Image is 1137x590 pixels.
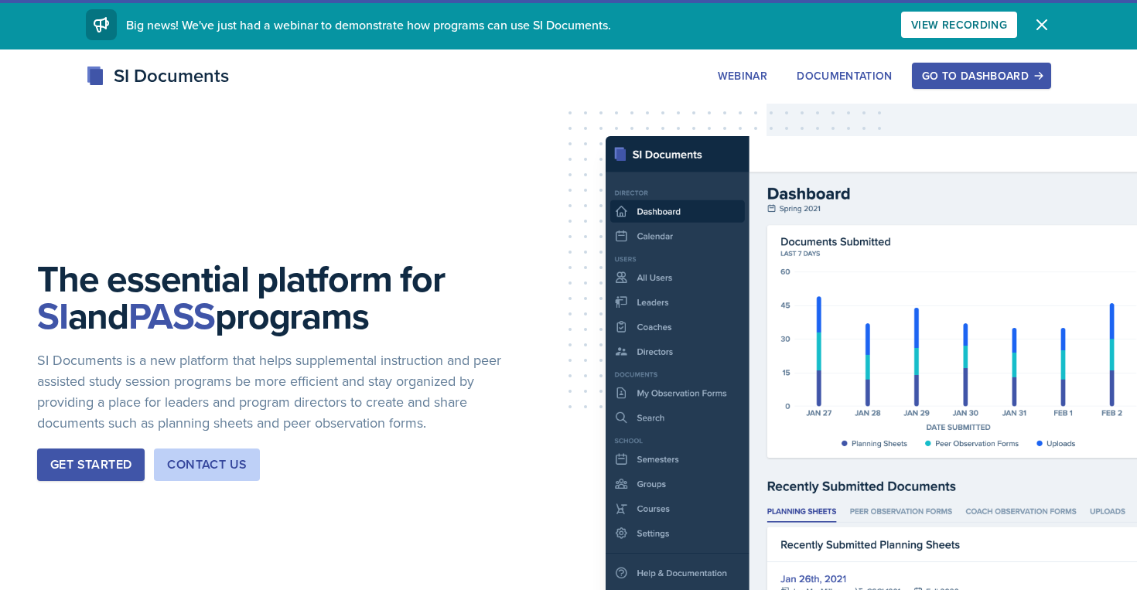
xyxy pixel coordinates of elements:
button: Get Started [37,448,145,481]
div: SI Documents [86,62,229,90]
button: Go to Dashboard [912,63,1051,89]
button: Webinar [708,63,777,89]
button: View Recording [901,12,1017,38]
div: View Recording [911,19,1007,31]
div: Webinar [718,70,767,82]
div: Go to Dashboard [922,70,1041,82]
button: Contact Us [154,448,260,481]
div: Documentation [797,70,893,82]
div: Contact Us [167,455,247,474]
div: Get Started [50,455,131,474]
span: Big news! We've just had a webinar to demonstrate how programs can use SI Documents. [126,16,611,33]
button: Documentation [787,63,903,89]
